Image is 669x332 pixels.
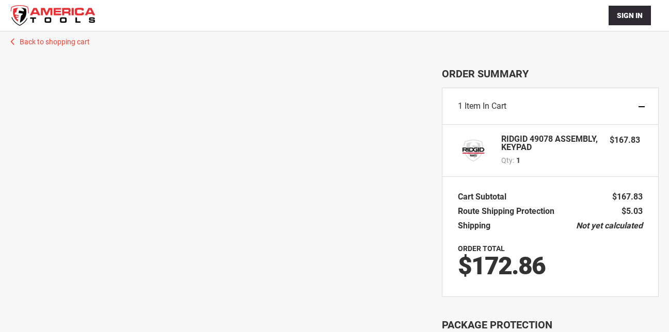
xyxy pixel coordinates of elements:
[458,190,512,204] th: Cart Subtotal
[501,135,599,152] strong: RIDGID 49078 ASSEMBLY, KEYPAD
[576,221,643,230] span: Not yet calculated
[458,204,560,219] th: Route Shipping Protection
[458,221,490,230] span: Shipping
[458,135,489,166] img: RIDGID 49078 ASSEMBLY, KEYPAD
[612,192,643,202] span: $167.83
[516,155,520,165] span: 1
[465,101,506,111] span: Item in Cart
[458,251,545,280] span: $172.86
[10,5,95,26] img: America Tools
[442,68,659,80] span: Order Summary
[610,135,640,145] span: $167.83
[501,156,513,164] span: Qty
[458,101,463,111] span: 1
[609,6,651,25] button: Sign In
[458,244,505,253] strong: Order Total
[10,5,95,26] a: store logo
[622,206,643,216] span: $5.03
[617,11,643,20] span: Sign In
